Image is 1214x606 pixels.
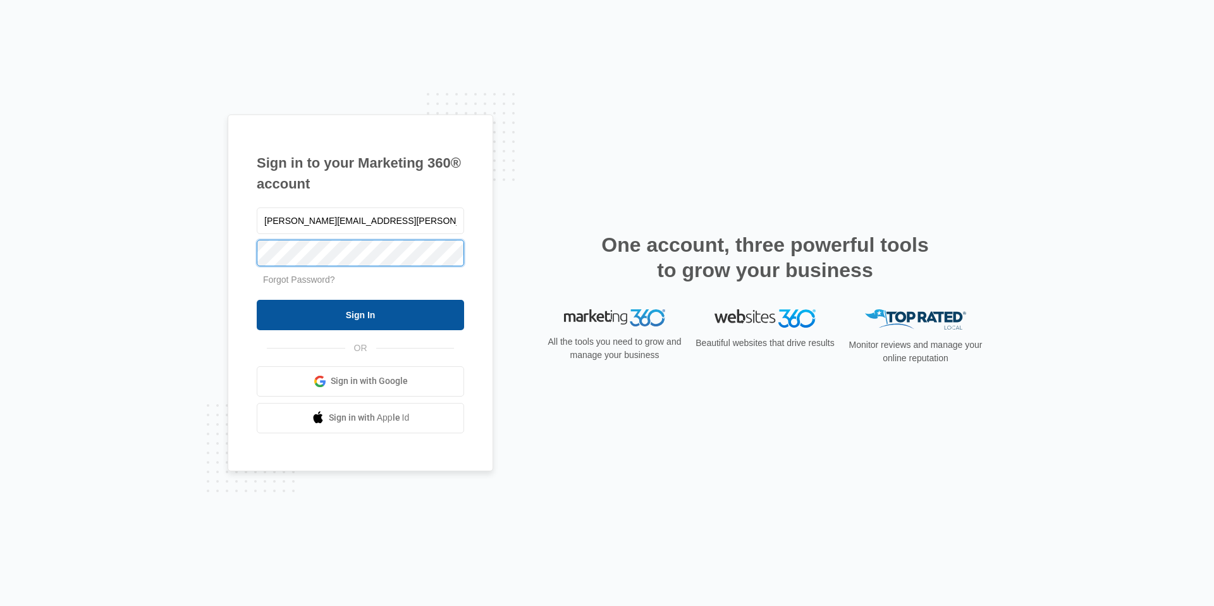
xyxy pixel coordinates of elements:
h2: One account, three powerful tools to grow your business [598,232,933,283]
img: Marketing 360 [564,309,665,327]
span: Sign in with Google [331,374,408,388]
img: Websites 360 [714,309,816,328]
p: All the tools you need to grow and manage your business [544,335,685,362]
a: Sign in with Apple Id [257,403,464,433]
span: OR [345,342,376,355]
h1: Sign in to your Marketing 360® account [257,152,464,194]
input: Sign In [257,300,464,330]
a: Sign in with Google [257,366,464,397]
input: Email [257,207,464,234]
p: Beautiful websites that drive results [694,337,836,350]
p: Monitor reviews and manage your online reputation [845,338,986,365]
img: Top Rated Local [865,309,966,330]
span: Sign in with Apple Id [329,411,410,424]
a: Forgot Password? [263,275,335,285]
